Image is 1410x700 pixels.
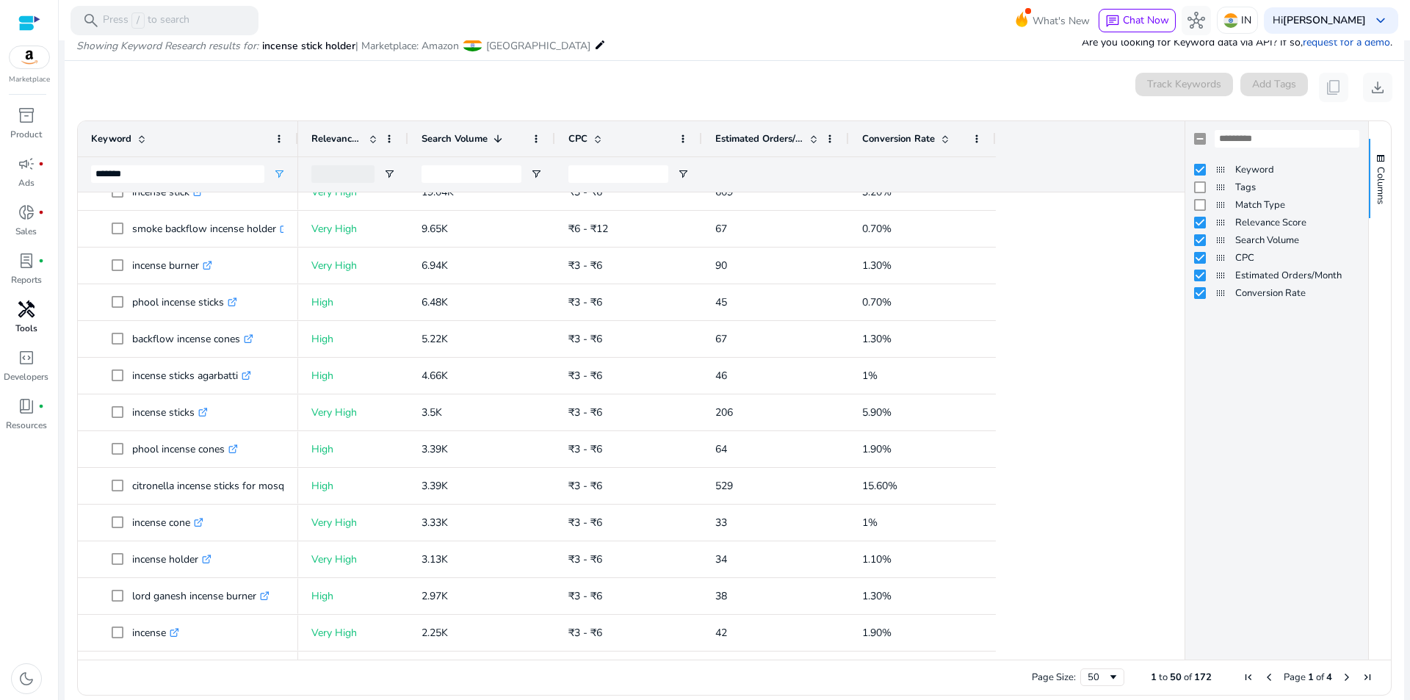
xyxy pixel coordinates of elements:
[132,397,208,427] p: incense sticks
[715,479,733,493] span: 529
[715,369,727,383] span: 46
[311,324,395,354] p: High
[715,222,727,236] span: 67
[1243,671,1254,683] div: First Page
[1151,671,1157,684] span: 1
[38,161,44,167] span: fiber_manual_record
[311,434,395,464] p: High
[568,295,602,309] span: ₹3 - ₹6
[1369,79,1386,96] span: download
[311,250,395,281] p: Very High
[1235,163,1359,176] span: Keyword
[422,332,448,346] span: 5.22K
[1170,671,1182,684] span: 50
[1182,6,1211,35] button: hub
[38,209,44,215] span: fiber_manual_record
[568,479,602,493] span: ₹3 - ₹6
[311,287,395,317] p: High
[862,552,892,566] span: 1.10%
[311,581,395,611] p: High
[422,295,448,309] span: 6.48K
[311,361,395,391] p: High
[1316,671,1324,684] span: of
[422,165,521,183] input: Search Volume Filter Input
[4,370,48,383] p: Developers
[862,222,892,236] span: 0.70%
[15,322,37,335] p: Tools
[1362,671,1373,683] div: Last Page
[1185,267,1368,284] div: Estimated Orders/Month Column
[132,177,203,207] p: incense stick
[132,361,251,391] p: incense sticks agarbatti
[862,479,897,493] span: 15.60%
[715,589,727,603] span: 38
[568,552,602,566] span: ₹3 - ₹6
[568,442,602,456] span: ₹3 - ₹6
[862,405,892,419] span: 5.90%
[862,516,878,530] span: 1%
[132,508,203,538] p: incense cone
[422,185,454,199] span: 19.04K
[1099,9,1176,32] button: chatChat Now
[91,165,264,183] input: Keyword Filter Input
[11,273,42,286] p: Reports
[18,397,35,415] span: book_4
[10,46,49,68] img: amazon.svg
[1235,181,1359,194] span: Tags
[1184,671,1192,684] span: of
[1341,671,1353,683] div: Next Page
[311,618,395,648] p: Very High
[715,442,727,456] span: 64
[132,214,289,244] p: smoke backflow incense holder
[1235,216,1359,229] span: Relevance Score
[38,258,44,264] span: fiber_manual_record
[568,165,668,183] input: CPC Filter Input
[862,259,892,273] span: 1.30%
[715,259,727,273] span: 90
[132,250,212,281] p: incense burner
[862,332,892,346] span: 1.30%
[862,369,878,383] span: 1%
[422,552,448,566] span: 3.13K
[18,155,35,173] span: campaign
[6,419,47,432] p: Resources
[1185,214,1368,231] div: Relevance Score Column
[311,508,395,538] p: Very High
[76,39,258,53] i: Showing Keyword Research results for:
[594,36,606,54] mat-icon: edit
[132,471,325,501] p: citronella incense sticks for mosquitoes
[1215,130,1359,148] input: Filter Columns Input
[132,581,270,611] p: lord ganesh incense burner
[1187,12,1205,29] span: hub
[132,654,328,685] p: [DEMOGRAPHIC_DATA] incense burner
[422,222,448,236] span: 9.65K
[1194,671,1212,684] span: 172
[131,12,145,29] span: /
[715,132,803,145] span: Estimated Orders/Month
[715,332,727,346] span: 67
[1080,668,1124,686] div: Page Size
[262,39,355,53] span: incense stick holder
[1088,671,1107,684] div: 50
[1185,231,1368,249] div: Search Volume Column
[1185,196,1368,214] div: Match Type Column
[862,442,892,456] span: 1.90%
[1185,161,1368,302] div: Column List 8 Columns
[273,168,285,180] button: Open Filter Menu
[132,618,179,648] p: incense
[422,259,448,273] span: 6.94K
[422,626,448,640] span: 2.25K
[311,544,395,574] p: Very High
[132,287,237,317] p: phool incense sticks
[38,403,44,409] span: fiber_manual_record
[568,405,602,419] span: ₹3 - ₹6
[1372,12,1389,29] span: keyboard_arrow_down
[568,516,602,530] span: ₹3 - ₹6
[311,471,395,501] p: High
[1235,198,1359,212] span: Match Type
[1363,73,1392,102] button: download
[132,324,253,354] p: backflow incense cones
[1235,234,1359,247] span: Search Volume
[486,39,590,53] span: [GEOGRAPHIC_DATA]
[18,176,35,190] p: Ads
